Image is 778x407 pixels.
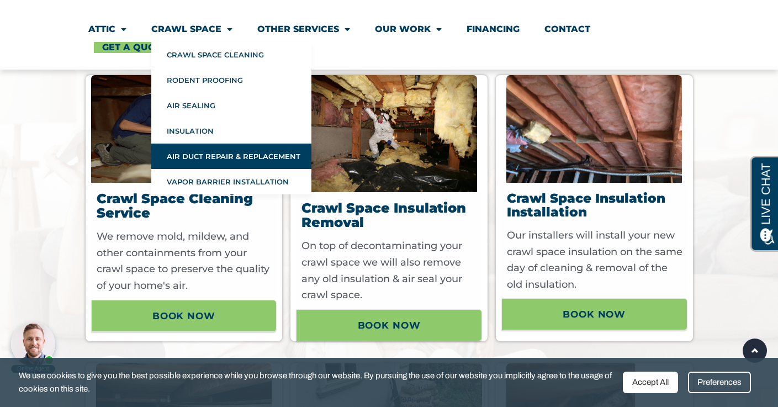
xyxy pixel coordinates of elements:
h3: Crawl Space Insulation Installation [507,192,685,220]
a: Air Duct Repair & Replacement [151,144,311,169]
span: Book now [152,306,215,325]
p: We remove mold, mildew, and other containments from your crawl space to preserve the quality of y... [97,229,274,294]
a: Book now [501,298,687,330]
h3: Crawl Space Insulation Removal [301,201,479,230]
a: Insulation [151,118,311,144]
a: Book now [91,300,277,332]
ul: Crawl Space [151,42,311,194]
a: Crawl Space [151,17,232,42]
iframe: Chat Invitation [6,291,182,374]
a: Contact [544,17,590,42]
span: Opens a chat window [27,9,89,23]
a: Attic [88,17,126,42]
a: Vapor Barrier Installation [151,169,311,194]
span: Book now [358,316,421,335]
h3: Crawl Space Cleaning Service [97,192,274,221]
div: Preferences [688,372,751,393]
a: Air Sealing [151,93,311,118]
p: On top of decontaminating your crawl space we will also remove any old insulation & air seal your... [301,238,479,303]
a: Get A Quote [94,42,176,53]
p: Our installers will install your new crawl space insulation on the same day of cleaning & removal... [507,228,685,293]
a: Other Services [257,17,350,42]
div: Accept All [623,372,678,393]
a: Our Work [375,17,442,42]
a: Rodent Proofing [151,67,311,93]
a: Crawl Space Cleaning [151,42,311,67]
a: Book now [296,309,482,341]
span: We use cookies to give you the best possible experience while you browse through our website. By ... [19,369,615,396]
span: Book now [563,305,626,324]
nav: Menu [88,17,690,53]
a: Financing [467,17,520,42]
